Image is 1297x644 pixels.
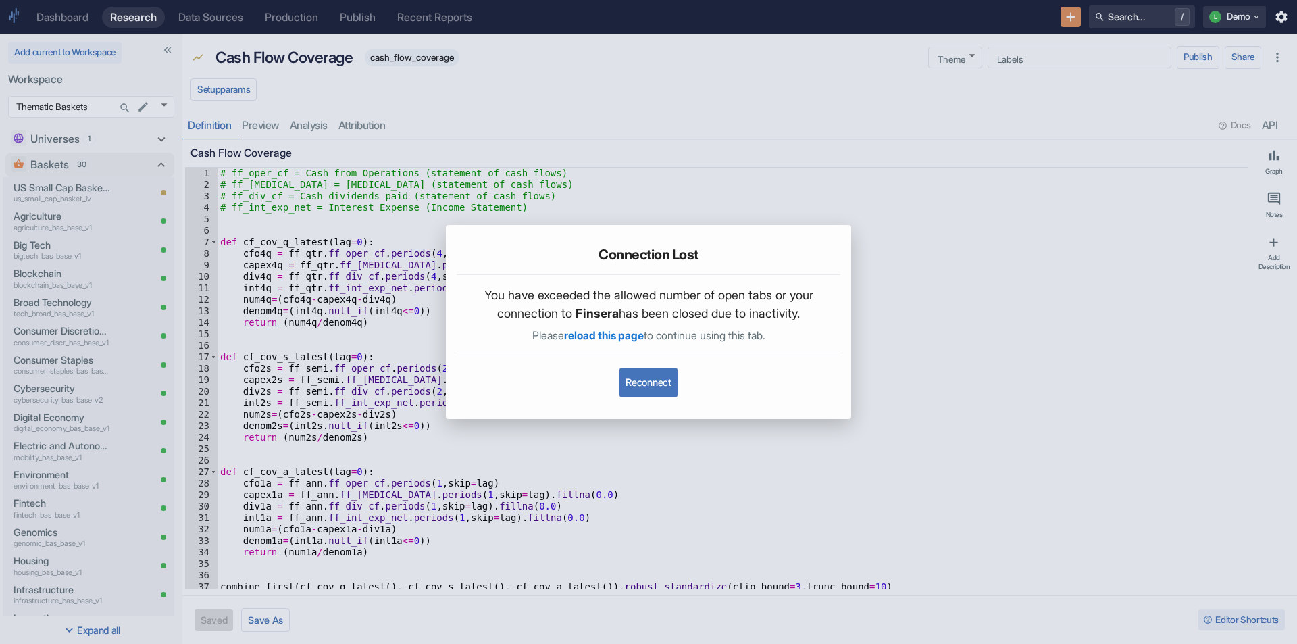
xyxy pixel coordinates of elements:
p: You have exceeded the allowed number of open tabs or your connection to has been closed due to in... [467,286,830,322]
span: Finsera [576,306,619,320]
p: Please to continue using this tab. [467,328,830,344]
button: Reconnect [619,368,677,397]
h5: Connection Lost [599,247,698,263]
span: reload this page [564,329,644,342]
